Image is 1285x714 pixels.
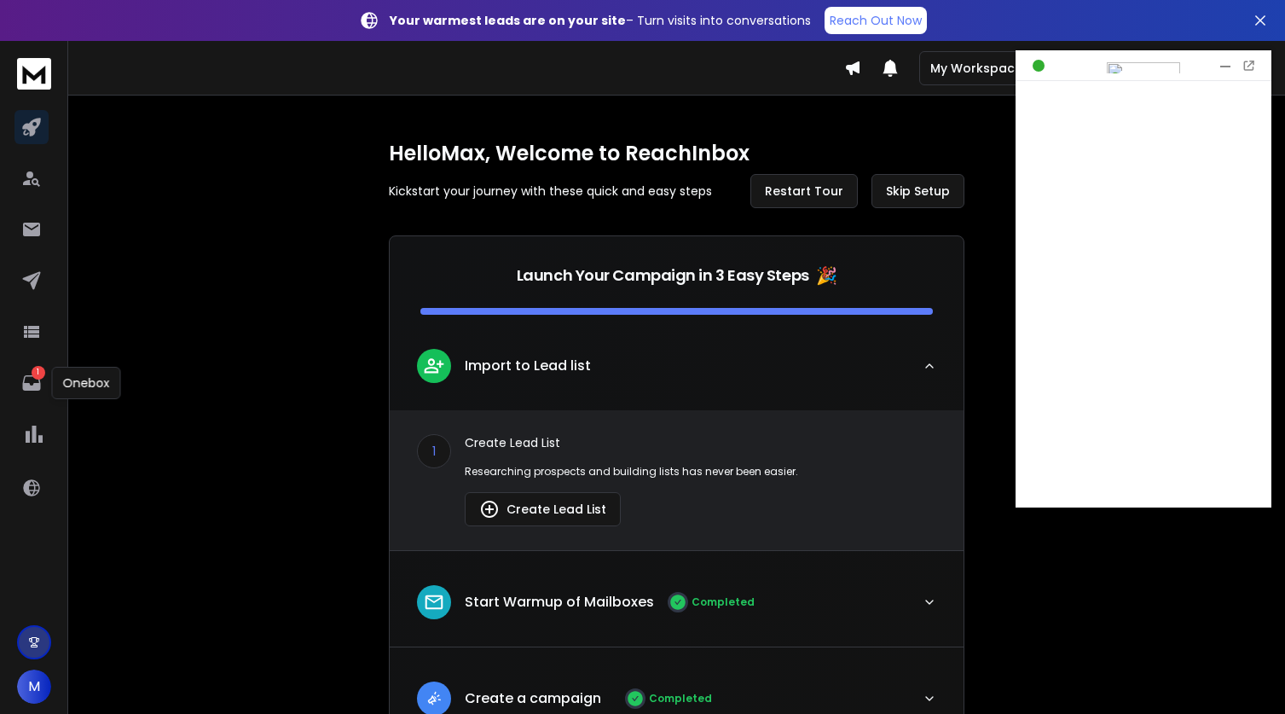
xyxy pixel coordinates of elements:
[423,591,445,613] img: lead
[465,592,654,612] p: Start Warmup of Mailboxes
[692,595,755,609] p: Completed
[417,434,451,468] div: 1
[423,688,445,709] img: lead
[389,140,964,167] h1: Hello Max , Welcome to ReachInbox
[52,367,121,399] div: Onebox
[930,60,1029,77] p: My Workspace
[423,355,445,376] img: lead
[465,356,591,376] p: Import to Lead list
[465,492,621,526] button: Create Lead List
[825,7,927,34] a: Reach Out Now
[390,410,964,550] div: leadImport to Lead list
[390,12,626,29] strong: Your warmest leads are on your site
[390,335,964,410] button: leadImport to Lead list
[17,670,51,704] button: M
[17,58,51,90] img: logo
[871,174,964,208] button: Skip Setup
[649,692,712,705] p: Completed
[389,183,712,200] p: Kickstart your journey with these quick and easy steps
[14,366,49,400] a: 1
[517,264,809,287] p: Launch Your Campaign in 3 Easy Steps
[390,572,964,647] button: leadStart Warmup of MailboxesCompleted
[390,12,811,29] p: – Turn visits into conversations
[465,465,936,479] p: Researching prospects and building lists has never been easier.
[465,434,936,451] p: Create Lead List
[886,183,950,200] span: Skip Setup
[479,499,500,520] img: lead
[750,174,858,208] button: Restart Tour
[830,12,922,29] p: Reach Out Now
[32,366,45,380] p: 1
[816,264,837,287] span: 🎉
[465,688,601,709] p: Create a campaign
